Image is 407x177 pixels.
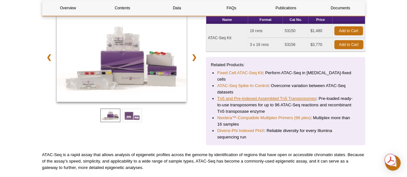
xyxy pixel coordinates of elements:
img: ATAC-Seq Kit [57,15,187,102]
li: : Perform ATAC-Seq in [MEDICAL_DATA]-fixed cells [217,70,354,83]
a: Fixed Cell ATAC-Seq Kit [217,70,263,76]
a: Data [151,0,202,16]
th: Name [206,15,248,24]
a: ❮ [42,50,56,65]
td: $1,480 [309,24,332,38]
li: : Multiplex more than 16 samples [217,115,354,128]
a: Publications [260,0,311,16]
a: Tn5 and Pre-indexed Assembled Tn5 Transposomes [217,95,316,102]
th: Cat No. [283,15,309,24]
a: Overview [42,0,94,16]
a: Diversi-Phi Indexed PhiX [217,128,264,134]
td: ATAC-Seq Kit [206,24,248,52]
a: Add to Cart [334,26,363,35]
th: Price [309,15,332,24]
li: : Overcome variation between ATAC-Seq datasets [217,83,354,95]
a: Nextera™-Compatible Multiplex Primers (96 plex) [217,115,310,121]
a: ❯ [187,50,201,65]
p: ATAC-Seq is a rapid assay that allows analysis of epigenetic profiles across the genome by identi... [42,152,365,171]
a: FAQs [206,0,257,16]
a: Add to Cart [334,40,363,49]
td: 16 rxns [248,24,283,38]
li: : Pre-loaded ready-to-use transposomes for up to 96 ATAC-Seq reactions and recombinant Tn5 transp... [217,95,354,115]
td: 53150 [283,24,309,38]
a: Documents [315,0,366,16]
li: : Reliable diversity for every Illumina sequencing run [217,128,354,140]
th: Format [248,15,283,24]
td: $3,770 [309,38,332,52]
td: 3 x 16 rxns [248,38,283,52]
a: ATAC-Seq Kit [57,15,187,104]
p: Related Products: [211,62,360,68]
td: 53156 [283,38,309,52]
a: Contents [97,0,148,16]
a: ATAC-Seq Spike-In Control [217,83,268,89]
